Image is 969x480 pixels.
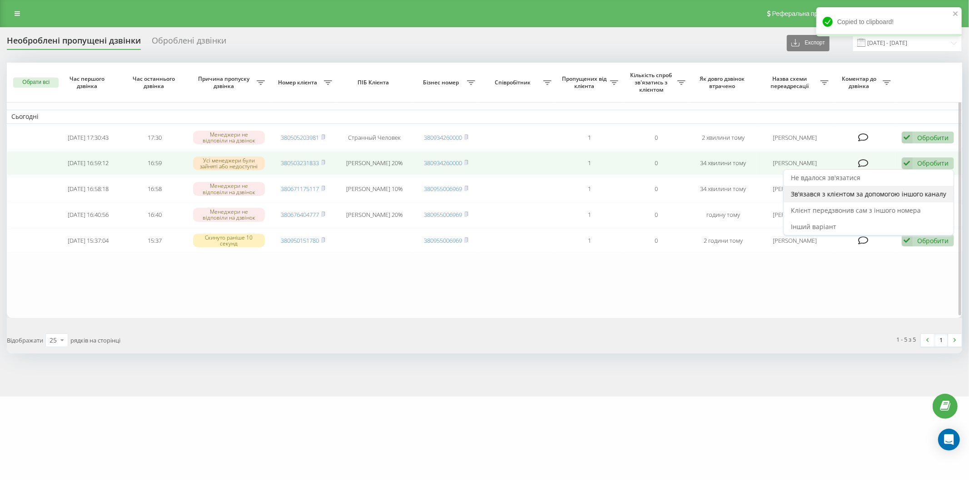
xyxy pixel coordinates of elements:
[623,229,690,253] td: 0
[757,177,833,201] td: [PERSON_NAME]
[791,206,921,215] span: Клієнт передзвонив сам з іншого номера
[7,36,141,50] div: Необроблені пропущені дзвінки
[757,126,833,150] td: [PERSON_NAME]
[424,159,462,167] a: 380934260000
[918,159,949,167] div: Обробити
[623,151,690,175] td: 0
[121,203,188,227] td: 16:40
[623,177,690,201] td: 0
[121,229,188,253] td: 15:37
[121,177,188,201] td: 16:58
[62,75,114,89] span: Час першого дзвінка
[424,133,462,142] a: 380934260000
[556,177,623,201] td: 1
[281,159,319,167] a: 380503231833
[690,177,757,201] td: 34 хвилини тому
[938,429,960,451] div: Open Intercom Messenger
[791,222,836,231] span: Інший варіант
[690,126,757,150] td: 2 хвилини тому
[7,336,43,344] span: Відображати
[791,173,860,182] span: Не вдалося зв'язатися
[55,126,121,150] td: [DATE] 17:30:43
[757,151,833,175] td: [PERSON_NAME]
[281,211,319,219] a: 380676404777
[556,151,623,175] td: 1
[281,133,319,142] a: 380505203981
[918,236,949,245] div: Обробити
[556,126,623,150] td: 1
[623,126,690,150] td: 0
[757,203,833,227] td: [PERSON_NAME]
[344,79,405,86] span: ПІБ Клієнта
[897,335,916,344] div: 1 - 5 з 5
[424,185,462,193] a: 380955006969
[761,75,820,89] span: Назва схеми переадресації
[953,10,959,19] button: close
[337,126,413,150] td: Странный Человек
[424,236,462,245] a: 380955006969
[70,336,120,344] span: рядків на сторінці
[934,334,948,347] a: 1
[193,208,265,221] div: Менеджери не відповіли на дзвінок
[787,35,830,51] button: Експорт
[690,203,757,227] td: годину тому
[484,79,543,86] span: Співробітник
[757,229,833,253] td: [PERSON_NAME]
[193,234,265,247] div: Скинуто раніше 10 секунд
[838,75,883,89] span: Коментар до дзвінка
[561,75,610,89] span: Пропущених від клієнта
[281,185,319,193] a: 380671175117
[816,7,962,36] div: Copied to clipboard!
[556,229,623,253] td: 1
[690,229,757,253] td: 2 години тому
[121,151,188,175] td: 16:59
[627,72,677,93] span: Кількість спроб зв'язатись з клієнтом
[152,36,226,50] div: Оброблені дзвінки
[121,126,188,150] td: 17:30
[193,157,265,170] div: Усі менеджери були зайняті або недоступні
[623,203,690,227] td: 0
[281,236,319,245] a: 380950151780
[918,133,949,142] div: Обробити
[556,203,623,227] td: 1
[337,151,413,175] td: [PERSON_NAME] 20%
[193,182,265,196] div: Менеджери не відповіли на дзвінок
[50,336,57,345] div: 25
[13,78,59,88] button: Обрати всі
[417,79,467,86] span: Бізнес номер
[55,151,121,175] td: [DATE] 16:59:12
[274,79,323,86] span: Номер клієнта
[55,177,121,201] td: [DATE] 16:58:18
[7,110,962,123] td: Сьогодні
[193,75,257,89] span: Причина пропуску дзвінка
[791,190,946,198] span: Зв'язався з клієнтом за допомогою іншого каналу
[129,75,181,89] span: Час останнього дзвінка
[337,203,413,227] td: [PERSON_NAME] 20%
[55,229,121,253] td: [DATE] 15:37:04
[772,10,839,17] span: Реферальна програма
[690,151,757,175] td: 34 хвилини тому
[337,177,413,201] td: [PERSON_NAME] 10%
[424,211,462,219] a: 380955006969
[697,75,749,89] span: Як довго дзвінок втрачено
[55,203,121,227] td: [DATE] 16:40:56
[193,131,265,144] div: Менеджери не відповіли на дзвінок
